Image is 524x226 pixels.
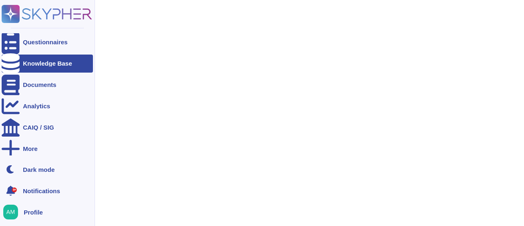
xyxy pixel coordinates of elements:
[23,60,72,66] div: Knowledge Base
[23,188,60,194] span: Notifications
[2,33,93,51] a: Questionnaires
[24,209,43,215] span: Profile
[23,146,38,152] div: More
[2,97,93,115] a: Analytics
[2,119,93,137] a: CAIQ / SIG
[23,39,68,45] div: Questionnaires
[2,55,93,73] a: Knowledge Base
[2,76,93,94] a: Documents
[12,187,17,192] div: 9+
[23,167,55,173] div: Dark mode
[2,203,24,221] button: user
[3,205,18,219] img: user
[23,124,54,130] div: CAIQ / SIG
[23,82,56,88] div: Documents
[23,103,50,109] div: Analytics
